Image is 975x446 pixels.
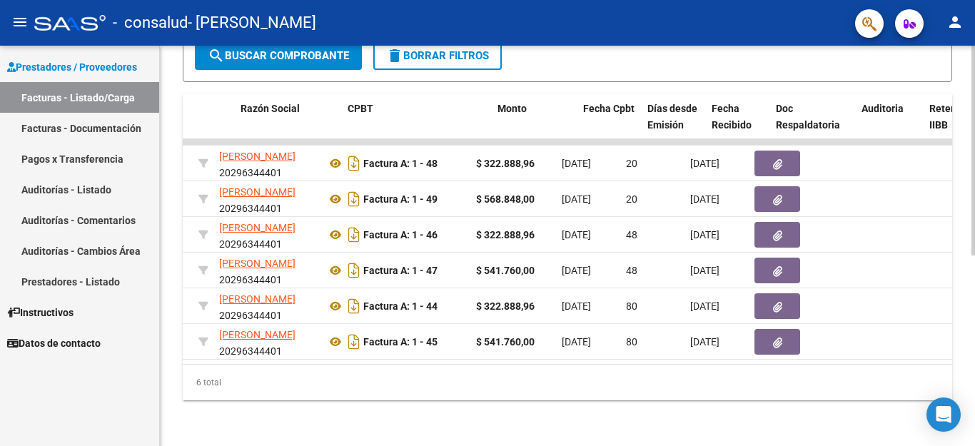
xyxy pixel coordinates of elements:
[208,49,349,62] span: Buscar Comprobante
[219,151,295,162] span: [PERSON_NAME]
[345,188,363,211] i: Descargar documento
[856,93,924,156] datatable-header-cell: Auditoria
[219,258,295,269] span: [PERSON_NAME]
[497,103,527,114] span: Monto
[348,103,373,114] span: CPBT
[626,265,637,276] span: 48
[345,223,363,246] i: Descargar documento
[345,330,363,353] i: Descargar documento
[626,300,637,312] span: 80
[647,103,697,131] span: Días desde Emisión
[188,7,316,39] span: - [PERSON_NAME]
[770,93,856,156] datatable-header-cell: Doc Respaldatoria
[345,295,363,318] i: Descargar documento
[712,103,752,131] span: Fecha Recibido
[219,220,315,250] div: 20296344401
[219,291,315,321] div: 20296344401
[386,47,403,64] mat-icon: delete
[183,365,952,400] div: 6 total
[219,255,315,285] div: 20296344401
[219,148,315,178] div: 20296344401
[562,265,591,276] span: [DATE]
[476,300,535,312] strong: $ 322.888,96
[345,152,363,175] i: Descargar documento
[626,336,637,348] span: 80
[219,293,295,305] span: [PERSON_NAME]
[7,59,137,75] span: Prestadores / Proveedores
[583,103,635,114] span: Fecha Cpbt
[219,184,315,214] div: 20296344401
[363,265,438,276] strong: Factura A: 1 - 47
[241,103,300,114] span: Razón Social
[690,300,719,312] span: [DATE]
[776,103,840,131] span: Doc Respaldatoria
[11,14,29,31] mat-icon: menu
[219,186,295,198] span: [PERSON_NAME]
[7,305,74,320] span: Instructivos
[476,193,535,205] strong: $ 568.848,00
[642,93,706,156] datatable-header-cell: Días desde Emisión
[363,300,438,312] strong: Factura A: 1 - 44
[386,49,489,62] span: Borrar Filtros
[476,229,535,240] strong: $ 322.888,96
[690,229,719,240] span: [DATE]
[345,259,363,282] i: Descargar documento
[219,327,315,357] div: 20296344401
[626,193,637,205] span: 20
[626,229,637,240] span: 48
[7,335,101,351] span: Datos de contacto
[577,93,642,156] datatable-header-cell: Fecha Cpbt
[946,14,964,31] mat-icon: person
[562,193,591,205] span: [DATE]
[363,158,438,169] strong: Factura A: 1 - 48
[562,300,591,312] span: [DATE]
[690,158,719,169] span: [DATE]
[926,397,961,432] div: Open Intercom Messenger
[476,265,535,276] strong: $ 541.760,00
[373,41,502,70] button: Borrar Filtros
[562,229,591,240] span: [DATE]
[363,193,438,205] strong: Factura A: 1 - 49
[690,193,719,205] span: [DATE]
[363,229,438,240] strong: Factura A: 1 - 46
[208,47,225,64] mat-icon: search
[476,158,535,169] strong: $ 322.888,96
[562,336,591,348] span: [DATE]
[562,158,591,169] span: [DATE]
[492,93,577,156] datatable-header-cell: Monto
[626,158,637,169] span: 20
[476,336,535,348] strong: $ 541.760,00
[862,103,904,114] span: Auditoria
[113,7,188,39] span: - consalud
[195,41,362,70] button: Buscar Comprobante
[219,222,295,233] span: [PERSON_NAME]
[235,93,342,156] datatable-header-cell: Razón Social
[690,265,719,276] span: [DATE]
[706,93,770,156] datatable-header-cell: Fecha Recibido
[363,336,438,348] strong: Factura A: 1 - 45
[342,93,492,156] datatable-header-cell: CPBT
[219,329,295,340] span: [PERSON_NAME]
[690,336,719,348] span: [DATE]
